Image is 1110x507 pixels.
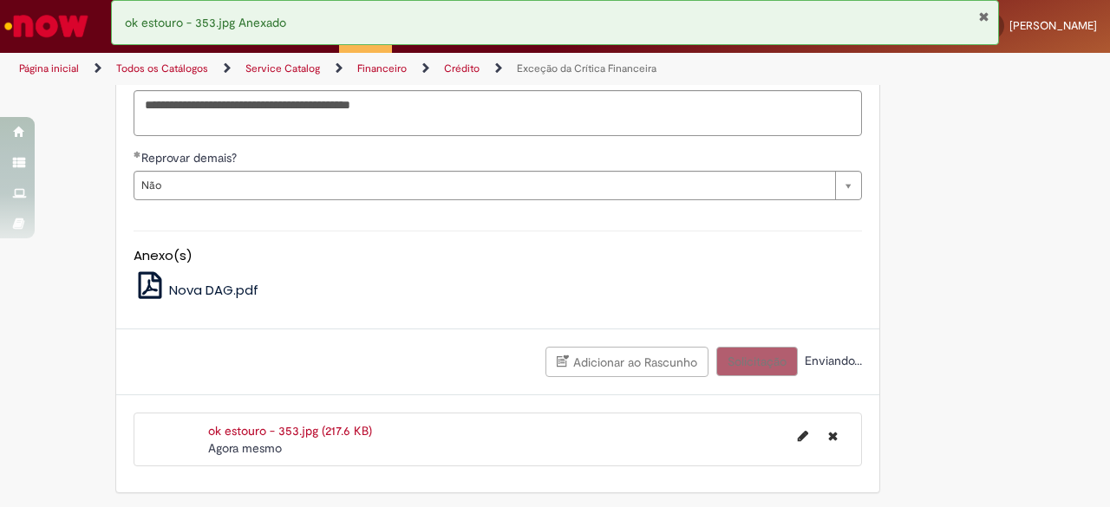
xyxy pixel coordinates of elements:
a: Nova DAG.pdf [134,281,259,299]
h5: Anexo(s) [134,249,862,263]
textarea: Descrição [134,90,862,136]
span: Descrição [134,69,192,85]
button: Editar nome de arquivo ok estouro - 353.jpg [787,422,819,450]
span: Não [141,172,826,199]
span: Reprovar demais? [141,150,240,166]
a: Service Catalog [245,62,320,75]
time: 29/08/2025 17:02:09 [208,440,282,456]
a: Financeiro [357,62,407,75]
span: Nova DAG.pdf [169,281,258,299]
img: ServiceNow [2,9,91,43]
a: ok estouro - 353.jpg (217.6 KB) [208,423,372,439]
a: Exceção da Crítica Financeira [517,62,656,75]
button: Excluir ok estouro - 353.jpg [818,422,848,450]
ul: Trilhas de página [13,53,727,85]
span: ok estouro - 353.jpg Anexado [125,15,286,30]
span: Agora mesmo [208,440,282,456]
a: Página inicial [19,62,79,75]
a: Crédito [444,62,480,75]
span: Enviando... [801,353,862,368]
span: [PERSON_NAME] [1009,18,1097,33]
button: Fechar Notificação [978,10,989,23]
span: Obrigatório Preenchido [134,151,141,158]
a: Todos os Catálogos [116,62,208,75]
